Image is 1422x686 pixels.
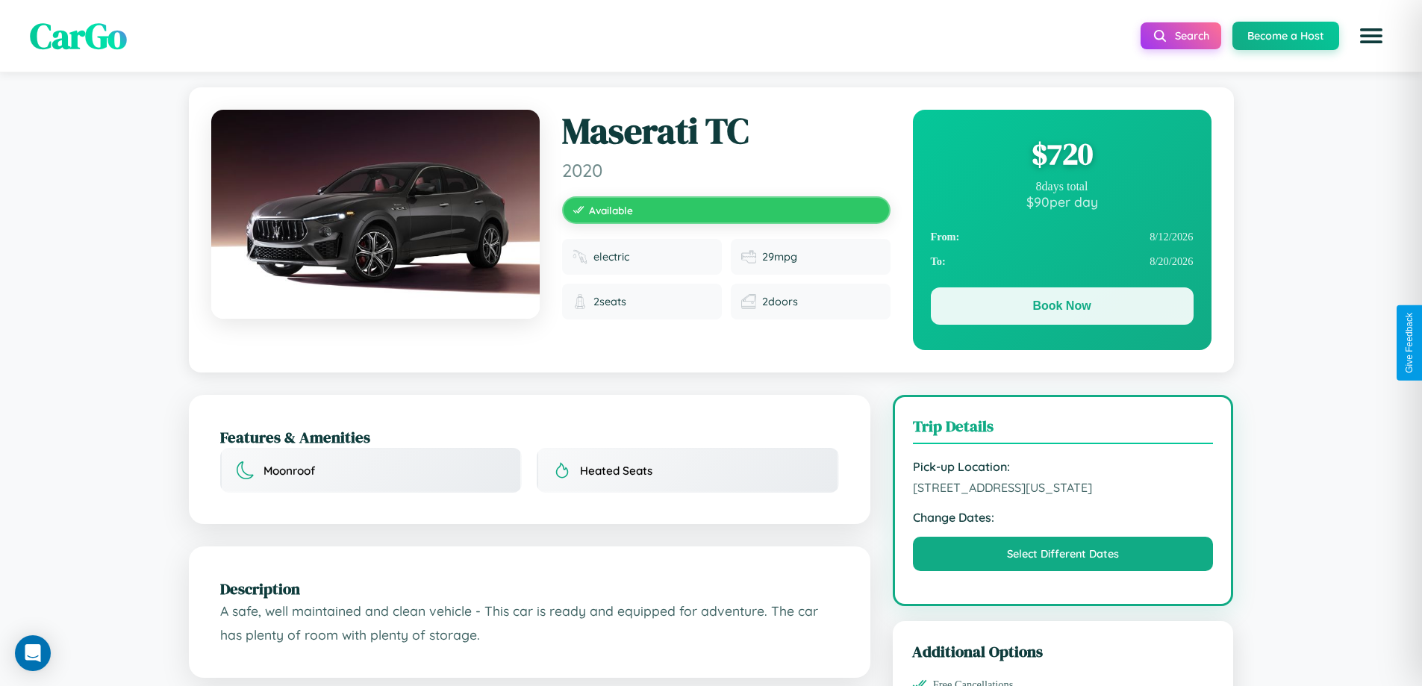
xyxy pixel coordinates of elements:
[589,204,633,216] span: Available
[931,249,1194,274] div: 8 / 20 / 2026
[220,599,839,646] p: A safe, well maintained and clean vehicle - This car is ready and equipped for adventure. The car...
[913,459,1214,474] strong: Pick-up Location:
[593,295,626,308] span: 2 seats
[1350,15,1392,57] button: Open menu
[1175,29,1209,43] span: Search
[762,295,798,308] span: 2 doors
[263,464,315,478] span: Moonroof
[931,180,1194,193] div: 8 days total
[913,480,1214,495] span: [STREET_ADDRESS][US_STATE]
[741,294,756,309] img: Doors
[593,250,629,264] span: electric
[931,225,1194,249] div: 8 / 12 / 2026
[562,110,891,153] h1: Maserati TC
[1404,313,1415,373] div: Give Feedback
[220,426,839,448] h2: Features & Amenities
[573,249,587,264] img: Fuel type
[931,231,960,243] strong: From:
[15,635,51,671] div: Open Intercom Messenger
[1232,22,1339,50] button: Become a Host
[913,537,1214,571] button: Select Different Dates
[912,640,1214,662] h3: Additional Options
[931,255,946,268] strong: To:
[30,11,127,60] span: CarGo
[913,415,1214,444] h3: Trip Details
[573,294,587,309] img: Seats
[913,510,1214,525] strong: Change Dates:
[931,193,1194,210] div: $ 90 per day
[931,287,1194,325] button: Book Now
[211,110,540,319] img: Maserati TC 2020
[580,464,652,478] span: Heated Seats
[741,249,756,264] img: Fuel efficiency
[562,159,891,181] span: 2020
[1141,22,1221,49] button: Search
[931,134,1194,174] div: $ 720
[220,578,839,599] h2: Description
[762,250,797,264] span: 29 mpg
